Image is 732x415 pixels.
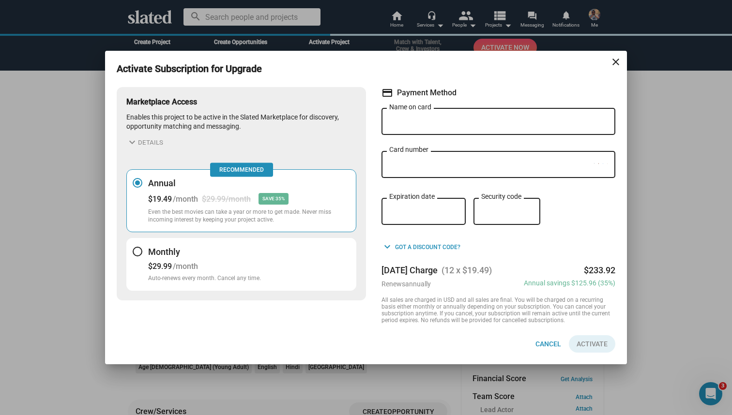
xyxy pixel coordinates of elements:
[481,207,533,216] iframe: Secure CVC input frame
[577,335,608,353] span: Activate
[126,113,356,131] p: Enables this project to be active in the Slated Marketplace for discovery, opportunity matching a...
[610,56,622,68] mat-icon: close
[210,163,273,177] span: Recommended
[173,262,198,271] div: /month
[381,241,460,253] button: Got a discount code?
[524,279,615,287] div: Annual savings $125.96 (35%)
[126,169,356,232] button: Annual$19.49/month$29.99/monthSAVE 35%Even the best movies can take a year or more to get made. N...
[259,193,289,205] div: SAVE 35%
[397,88,457,98] span: Payment Method
[126,97,356,107] h3: Marketplace Access
[126,238,356,291] button: Monthly$29.99/monthAuto-renews every month. Cancel any time.
[381,241,393,252] mat-icon: keyboard_arrow_down
[173,194,198,204] div: /month
[389,207,458,216] iframe: Secure expiration date input frame
[389,160,594,169] iframe: Secure card number input frame
[126,136,163,148] button: Details
[148,262,172,271] div: $29.99
[381,265,615,275] div: [DATE] Charge
[381,296,615,324] div: All sales are charged in USD and all sales are final. You will be charged on a recurring basis ei...
[202,194,251,204] div: $29.99/month
[569,335,615,353] button: Activate
[148,246,261,258] h3: Monthly
[528,335,569,353] button: Cancel
[148,178,350,189] h3: Annual
[148,194,172,204] div: $19.49
[148,275,261,282] p: Auto-renews every month. Cancel any time.
[117,62,275,75] h3: Activate Subscription for Upgrade
[584,265,615,275] div: $233.92
[381,87,393,99] mat-icon: credit_card
[535,335,561,353] span: Cancel
[381,280,431,288] div: Renews annually
[126,136,138,148] mat-icon: expand_more
[438,265,500,275] span: (12 x $19.49)
[148,208,350,224] p: Even the best movies can take a year or more to get made. Never miss incoming interest by keeping...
